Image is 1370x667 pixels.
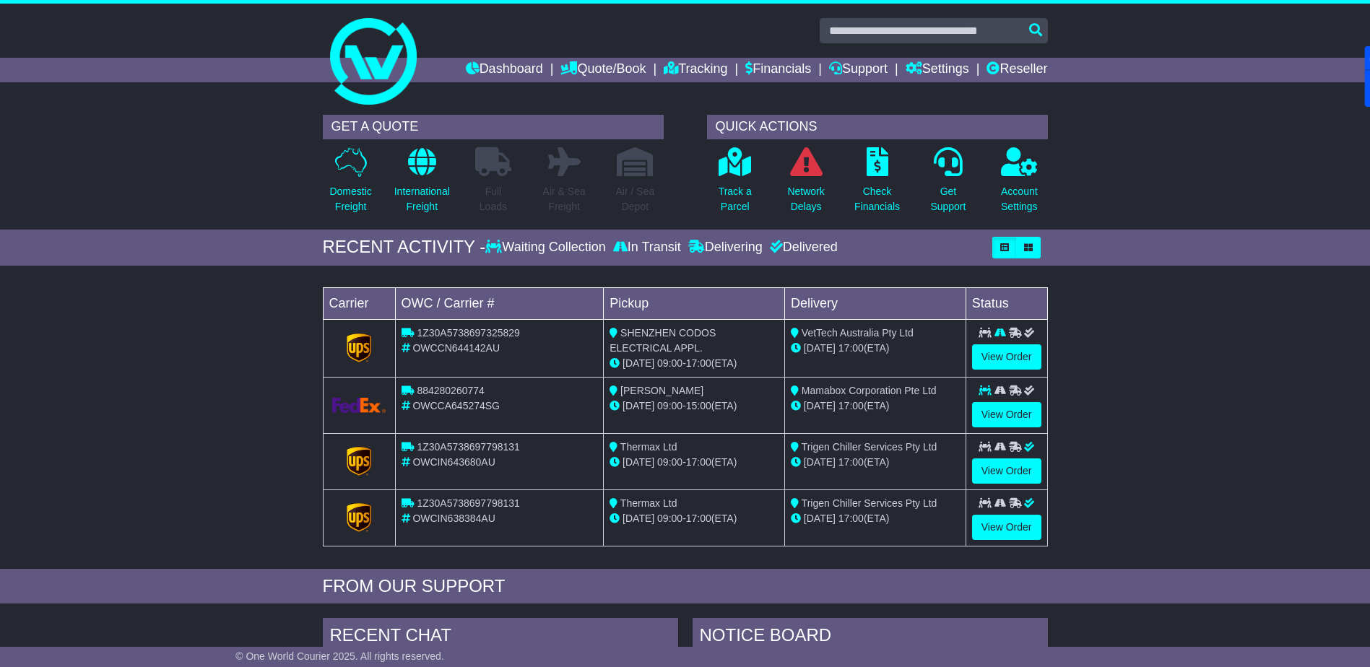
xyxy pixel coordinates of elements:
span: 17:00 [838,513,864,524]
a: Quote/Book [560,58,646,82]
p: Full Loads [475,184,511,214]
span: [DATE] [804,513,836,524]
a: Dashboard [466,58,543,82]
div: Waiting Collection [485,240,609,256]
div: Delivered [766,240,838,256]
p: Account Settings [1001,184,1038,214]
div: - (ETA) [610,455,779,470]
span: [DATE] [623,400,654,411]
a: View Order [972,344,1041,370]
div: QUICK ACTIONS [707,115,1048,139]
div: - (ETA) [610,511,779,526]
td: Delivery [784,287,966,319]
span: 09:00 [657,456,682,468]
div: NOTICE BOARD [693,618,1048,657]
span: [DATE] [623,513,654,524]
span: Trigen Chiller Services Pty Ltd [802,441,937,453]
div: - (ETA) [610,398,779,414]
span: 884280260774 [417,385,484,396]
span: 17:00 [838,400,864,411]
span: 17:00 [838,456,864,468]
span: © One World Courier 2025. All rights reserved. [235,650,444,662]
span: [DATE] [804,342,836,354]
p: Air & Sea Freight [543,184,586,214]
a: AccountSettings [1000,147,1039,222]
span: 15:00 [686,400,711,411]
p: International Freight [394,184,450,214]
span: OWCCN644142AU [412,342,500,354]
span: Mamabox Corporation Pte Ltd [802,385,937,396]
div: GET A QUOTE [323,115,664,139]
p: Network Delays [787,184,824,214]
span: [PERSON_NAME] [620,385,703,396]
a: CheckFinancials [854,147,901,222]
a: Track aParcel [718,147,753,222]
a: GetSupport [929,147,966,222]
div: - (ETA) [610,356,779,371]
td: Pickup [604,287,785,319]
td: Carrier [323,287,395,319]
a: Financials [745,58,811,82]
p: Track a Parcel [719,184,752,214]
span: OWCCA645274SG [412,400,500,411]
span: 1Z30A5738697325829 [417,327,519,339]
p: Air / Sea Depot [616,184,655,214]
span: OWCIN643680AU [412,456,495,468]
span: SHENZHEN CODOS ELECTRICAL APPL. [610,327,716,354]
span: 17:00 [686,456,711,468]
img: GetCarrierServiceLogo [347,447,371,476]
div: (ETA) [791,398,960,414]
span: 09:00 [657,400,682,411]
span: 1Z30A5738697798131 [417,497,519,509]
span: 17:00 [686,513,711,524]
div: RECENT CHAT [323,618,678,657]
a: Support [829,58,888,82]
span: [DATE] [804,400,836,411]
p: Domestic Freight [329,184,371,214]
span: 17:00 [686,357,711,369]
div: (ETA) [791,341,960,356]
a: View Order [972,402,1041,427]
div: In Transit [610,240,685,256]
span: OWCIN638384AU [412,513,495,524]
a: Settings [906,58,969,82]
span: Thermax Ltd [620,497,677,509]
span: Trigen Chiller Services Pty Ltd [802,497,937,509]
a: InternationalFreight [394,147,451,222]
span: [DATE] [623,357,654,369]
a: View Order [972,515,1041,540]
span: VetTech Australia Pty Ltd [802,327,914,339]
span: Thermax Ltd [620,441,677,453]
p: Get Support [930,184,966,214]
span: 17:00 [838,342,864,354]
div: Delivering [685,240,766,256]
span: 09:00 [657,357,682,369]
img: GetCarrierServiceLogo [332,398,386,413]
div: (ETA) [791,511,960,526]
img: GetCarrierServiceLogo [347,503,371,532]
a: View Order [972,458,1041,484]
p: Check Financials [854,184,900,214]
div: (ETA) [791,455,960,470]
span: 1Z30A5738697798131 [417,441,519,453]
span: [DATE] [623,456,654,468]
a: NetworkDelays [786,147,825,222]
a: Tracking [664,58,727,82]
div: FROM OUR SUPPORT [323,576,1048,597]
span: 09:00 [657,513,682,524]
div: RECENT ACTIVITY - [323,237,486,258]
td: Status [966,287,1047,319]
a: DomesticFreight [329,147,372,222]
a: Reseller [987,58,1047,82]
img: GetCarrierServiceLogo [347,333,371,362]
span: [DATE] [804,456,836,468]
td: OWC / Carrier # [395,287,604,319]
